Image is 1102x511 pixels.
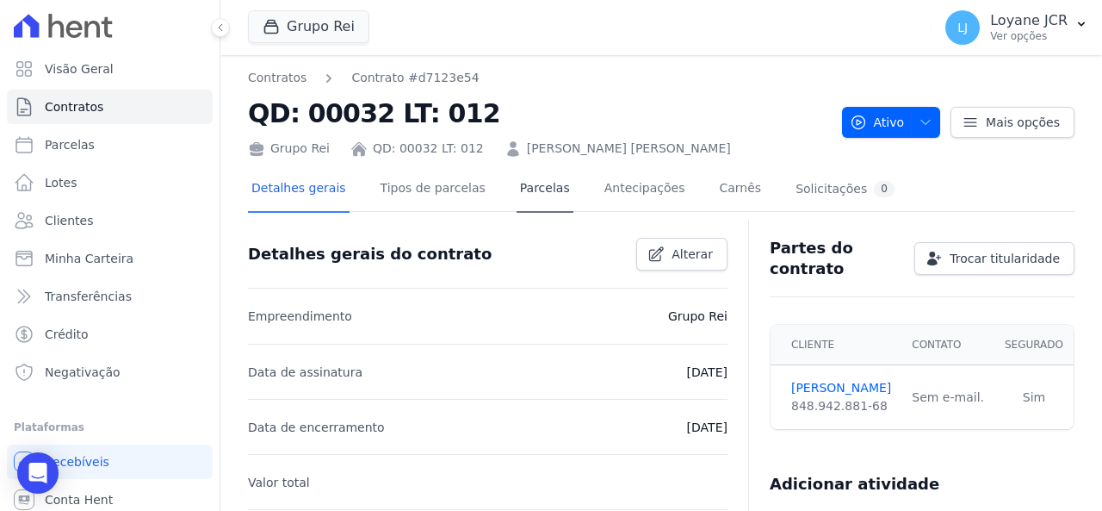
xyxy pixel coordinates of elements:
[7,279,213,314] a: Transferências
[248,94,828,133] h2: QD: 00032 LT: 012
[770,474,939,495] h3: Adicionar atividade
[248,69,306,87] a: Contratos
[377,167,489,213] a: Tipos de parcelas
[850,107,905,138] span: Ativo
[601,167,689,213] a: Antecipações
[248,417,385,438] p: Data de encerramento
[771,325,901,365] th: Cliente
[517,167,573,213] a: Parcelas
[248,69,828,87] nav: Breadcrumb
[668,306,727,327] p: Grupo Rei
[7,445,213,479] a: Recebíveis
[7,90,213,124] a: Contratos
[990,29,1068,43] p: Ver opções
[874,181,895,197] div: 0
[45,288,132,305] span: Transferências
[901,325,994,365] th: Contato
[7,355,213,389] a: Negativação
[7,203,213,238] a: Clientes
[842,107,941,138] button: Ativo
[248,472,310,493] p: Valor total
[373,140,484,158] a: QD: 00032 LT: 012
[7,317,213,352] a: Crédito
[45,136,95,153] span: Parcelas
[14,417,206,438] div: Plataformas
[248,140,330,158] div: Grupo Rei
[7,52,213,86] a: Visão Geral
[45,491,113,508] span: Conta Hent
[672,246,713,263] span: Alterar
[901,365,994,430] td: Sem e-mail.
[957,22,968,34] span: LJ
[796,181,895,197] div: Solicitações
[248,306,352,327] p: Empreendimento
[950,107,1074,138] a: Mais opções
[527,140,731,158] a: [PERSON_NAME] [PERSON_NAME]
[248,362,362,383] p: Data de assinatura
[994,325,1074,365] th: Segurado
[17,452,59,494] div: Open Intercom Messenger
[351,69,479,87] a: Contrato #d7123e54
[45,174,77,191] span: Lotes
[45,364,121,381] span: Negativação
[45,60,114,78] span: Visão Geral
[45,453,109,470] span: Recebíveis
[45,98,103,115] span: Contratos
[7,128,213,162] a: Parcelas
[994,365,1074,430] td: Sim
[715,167,765,213] a: Carnês
[45,212,93,229] span: Clientes
[248,244,492,265] h3: Detalhes gerais do contrato
[792,167,898,213] a: Solicitações0
[7,165,213,200] a: Lotes
[986,114,1060,131] span: Mais opções
[932,3,1102,52] button: LJ Loyane JCR Ver opções
[248,167,350,213] a: Detalhes gerais
[248,10,369,43] button: Grupo Rei
[950,250,1060,267] span: Trocar titularidade
[7,241,213,276] a: Minha Carteira
[248,69,480,87] nav: Breadcrumb
[687,417,727,438] p: [DATE]
[914,242,1074,275] a: Trocar titularidade
[990,12,1068,29] p: Loyane JCR
[770,238,901,279] h3: Partes do contrato
[45,326,89,343] span: Crédito
[687,362,727,383] p: [DATE]
[45,250,133,267] span: Minha Carteira
[791,397,891,415] div: 848.942.881-68
[636,238,727,271] a: Alterar
[791,379,891,397] a: [PERSON_NAME]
